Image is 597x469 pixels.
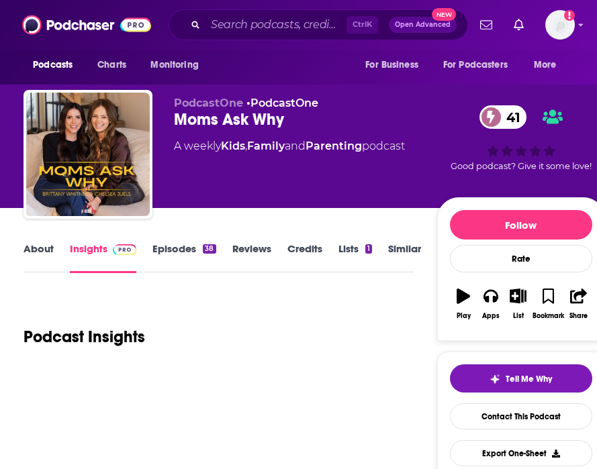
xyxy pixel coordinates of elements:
[356,52,435,78] button: open menu
[232,242,271,273] a: Reviews
[205,14,347,36] input: Search podcasts, credits, & more...
[174,138,405,154] div: A weekly podcast
[395,21,451,28] span: Open Advanced
[245,140,247,152] span: ,
[89,52,134,78] a: Charts
[285,140,306,152] span: and
[388,242,421,273] a: Similar
[457,312,471,320] div: Play
[26,93,150,216] img: Moms Ask Why
[24,52,90,78] button: open menu
[450,440,592,466] button: Export One-Sheet
[169,9,468,40] div: Search podcasts, credits, & more...
[513,312,524,320] div: List
[338,242,372,273] a: Lists1
[443,56,508,74] span: For Podcasters
[22,12,151,38] img: Podchaser - Follow, Share and Rate Podcasts
[246,97,318,109] span: •
[365,56,418,74] span: For Business
[451,161,592,171] span: Good podcast? Give it some love!
[532,280,565,328] button: Bookmark
[203,244,216,254] div: 38
[504,280,532,328] button: List
[247,140,285,152] a: Family
[347,16,378,34] span: Ctrl K
[533,312,564,320] div: Bookmark
[565,280,592,328] button: Share
[174,97,243,109] span: PodcastOne
[475,13,498,36] a: Show notifications dropdown
[450,280,477,328] button: Play
[450,245,592,272] div: Rate
[97,56,126,74] span: Charts
[24,327,145,347] h1: Podcast Insights
[534,56,557,74] span: More
[287,242,322,273] a: Credits
[365,244,372,254] div: 1
[477,280,505,328] button: Apps
[450,364,592,393] button: tell me why sparkleTell Me Why
[24,242,54,273] a: About
[545,10,575,40] img: User Profile
[564,10,575,21] svg: Add a profile image
[545,10,575,40] span: Logged in as nicole.koremenos
[508,13,529,36] a: Show notifications dropdown
[434,52,527,78] button: open menu
[33,56,73,74] span: Podcasts
[506,374,552,384] span: Tell Me Why
[306,140,362,152] a: Parenting
[221,140,245,152] a: Kids
[524,52,573,78] button: open menu
[113,244,136,255] img: Podchaser Pro
[70,242,136,273] a: InsightsPodchaser Pro
[569,312,588,320] div: Share
[450,403,592,429] a: Contact This Podcast
[389,17,457,33] button: Open AdvancedNew
[545,10,575,40] button: Show profile menu
[493,105,527,129] span: 41
[490,374,500,384] img: tell me why sparkle
[450,210,592,240] button: Follow
[479,105,527,129] a: 41
[482,312,500,320] div: Apps
[152,242,216,273] a: Episodes38
[141,52,216,78] button: open menu
[150,56,198,74] span: Monitoring
[250,97,318,109] a: PodcastOne
[432,8,456,21] span: New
